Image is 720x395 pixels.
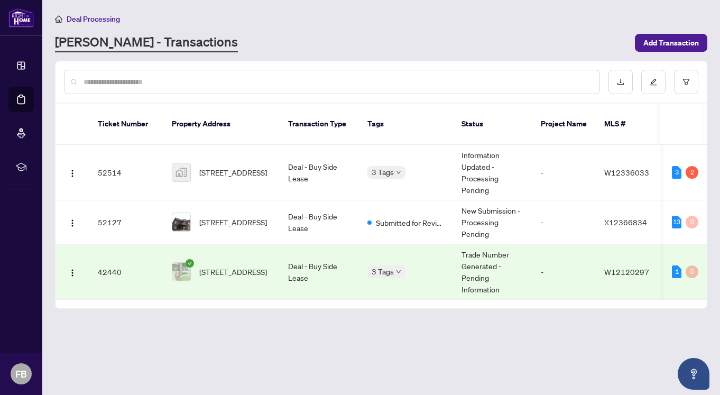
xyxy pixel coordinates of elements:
[172,213,190,231] img: thumbnail-img
[635,34,707,52] button: Add Transaction
[453,145,532,200] td: Information Updated - Processing Pending
[64,263,81,280] button: Logo
[89,200,163,244] td: 52127
[280,104,359,145] th: Transaction Type
[8,8,34,27] img: logo
[396,170,401,175] span: down
[64,214,81,231] button: Logo
[89,145,163,200] td: 52514
[396,269,401,274] span: down
[372,265,394,278] span: 3 Tags
[608,70,633,94] button: download
[453,244,532,300] td: Trade Number Generated - Pending Information
[674,70,698,94] button: filter
[280,244,359,300] td: Deal - Buy Side Lease
[15,366,27,381] span: FB
[532,244,596,300] td: -
[596,104,659,145] th: MLS #
[172,263,190,281] img: thumbnail-img
[172,163,190,181] img: thumbnail-img
[68,169,77,178] img: Logo
[89,244,163,300] td: 42440
[64,164,81,181] button: Logo
[604,168,649,177] span: W12336033
[199,266,267,278] span: [STREET_ADDRESS]
[682,78,690,86] span: filter
[643,34,699,51] span: Add Transaction
[604,267,649,277] span: W12120297
[678,358,709,390] button: Open asap
[672,216,681,228] div: 13
[372,166,394,178] span: 3 Tags
[67,14,120,24] span: Deal Processing
[453,200,532,244] td: New Submission - Processing Pending
[604,217,647,227] span: X12366834
[359,104,453,145] th: Tags
[68,269,77,277] img: Logo
[617,78,624,86] span: download
[650,78,657,86] span: edit
[453,104,532,145] th: Status
[68,219,77,227] img: Logo
[55,33,238,52] a: [PERSON_NAME] - Transactions
[280,200,359,244] td: Deal - Buy Side Lease
[280,145,359,200] td: Deal - Buy Side Lease
[672,166,681,179] div: 3
[89,104,163,145] th: Ticket Number
[641,70,666,94] button: edit
[532,104,596,145] th: Project Name
[199,167,267,178] span: [STREET_ADDRESS]
[686,166,698,179] div: 2
[163,104,280,145] th: Property Address
[55,15,62,23] span: home
[376,217,445,228] span: Submitted for Review
[686,265,698,278] div: 0
[686,216,698,228] div: 0
[186,259,194,268] span: check-circle
[672,265,681,278] div: 1
[199,216,267,228] span: [STREET_ADDRESS]
[532,145,596,200] td: -
[532,200,596,244] td: -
